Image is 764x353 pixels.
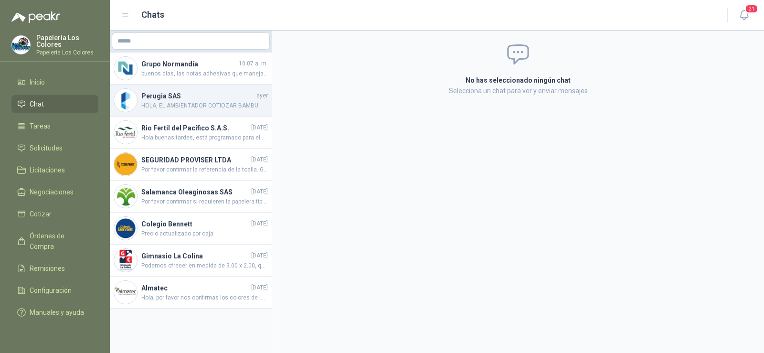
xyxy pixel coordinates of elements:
[141,101,268,110] span: HOLA, EL AMBIENTADOR COTIOZAR BAMBU
[351,86,685,96] p: Selecciona un chat para ver y enviar mensajes
[30,285,72,296] span: Configuración
[251,283,268,292] span: [DATE]
[141,133,268,142] span: Hola buenas tardes, está programado para el día de [DATE] [DATE] en la [DATE]
[30,77,45,87] span: Inicio
[30,231,89,252] span: Órdenes de Compra
[110,149,272,181] a: Company LogoSEGURIDAD PROVISER LTDA[DATE]Por favor confirmar la referencia de la toalla. Gracias
[251,123,268,132] span: [DATE]
[12,36,30,54] img: Company Logo
[251,251,268,260] span: [DATE]
[141,251,249,261] h4: Gimnasio La Colina
[351,75,685,86] h2: No has seleccionado ningún chat
[110,213,272,245] a: Company LogoColegio Bennett[DATE]Precio actualizado por caja
[251,187,268,196] span: [DATE]
[110,117,272,149] a: Company LogoRio Fertil del Pacífico S.A.S.[DATE]Hola buenas tardes, está programado para el día d...
[114,185,137,208] img: Company Logo
[141,69,268,78] span: buenos días, las notas adhesivas que manejamos son de colores variados
[110,85,272,117] a: Company LogoPerugia SASayerHOLA, EL AMBIENTADOR COTIOZAR BAMBU
[30,209,52,219] span: Cotizar
[110,53,272,85] a: Company LogoGrupo Normandía10:07 a. m.buenos días, las notas adhesivas que manejamos son de color...
[114,89,137,112] img: Company Logo
[110,245,272,277] a: Company LogoGimnasio La Colina[DATE]Podemos ofrecer en medida de 3.00 x 2.00, quedamos atentos pa...
[30,307,84,318] span: Manuales y ayuda
[141,59,237,69] h4: Grupo Normandía
[114,153,137,176] img: Company Logo
[141,123,249,133] h4: Rio Fertil del Pacífico S.A.S.
[36,50,98,55] p: Papeleria Los Colores
[11,205,98,223] a: Cotizar
[141,91,255,101] h4: Perugia SAS
[745,4,758,13] span: 21
[11,117,98,135] a: Tareas
[11,259,98,278] a: Remisiones
[11,139,98,157] a: Solicitudes
[30,263,65,274] span: Remisiones
[141,197,268,206] span: Por favor confirmar si requieren la papelera tipo bandeja para escritorio o la papelera de piso. ...
[239,59,268,68] span: 10:07 a. m.
[114,57,137,80] img: Company Logo
[11,303,98,321] a: Manuales y ayuda
[11,11,60,23] img: Logo peakr
[141,165,268,174] span: Por favor confirmar la referencia de la toalla. Gracias
[11,183,98,201] a: Negociaciones
[30,99,44,109] span: Chat
[11,281,98,300] a: Configuración
[110,181,272,213] a: Company LogoSalamanca Oleaginosas SAS[DATE]Por favor confirmar si requieren la papelera tipo band...
[141,155,249,165] h4: SEGURIDAD PROVISER LTDA
[141,8,164,21] h1: Chats
[11,227,98,256] a: Órdenes de Compra
[30,187,74,197] span: Negociaciones
[36,34,98,48] p: Papelería Los Colores
[251,219,268,228] span: [DATE]
[114,281,137,304] img: Company Logo
[141,219,249,229] h4: Colegio Bennett
[11,161,98,179] a: Licitaciones
[256,91,268,100] span: ayer
[251,155,268,164] span: [DATE]
[114,217,137,240] img: Company Logo
[11,95,98,113] a: Chat
[114,249,137,272] img: Company Logo
[30,121,51,131] span: Tareas
[735,7,753,24] button: 21
[141,261,268,270] span: Podemos ofrecer en medida de 3.00 x 2.00, quedamos atentos para cargar precio
[30,165,65,175] span: Licitaciones
[141,293,268,302] span: Hola, por favor nos confirmas los colores de los vinilos aprobados. Gracias
[110,277,272,309] a: Company LogoAlmatec[DATE]Hola, por favor nos confirmas los colores de los vinilos aprobados. Gracias
[141,283,249,293] h4: Almatec
[141,187,249,197] h4: Salamanca Oleaginosas SAS
[141,229,268,238] span: Precio actualizado por caja
[114,121,137,144] img: Company Logo
[11,73,98,91] a: Inicio
[30,143,63,153] span: Solicitudes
